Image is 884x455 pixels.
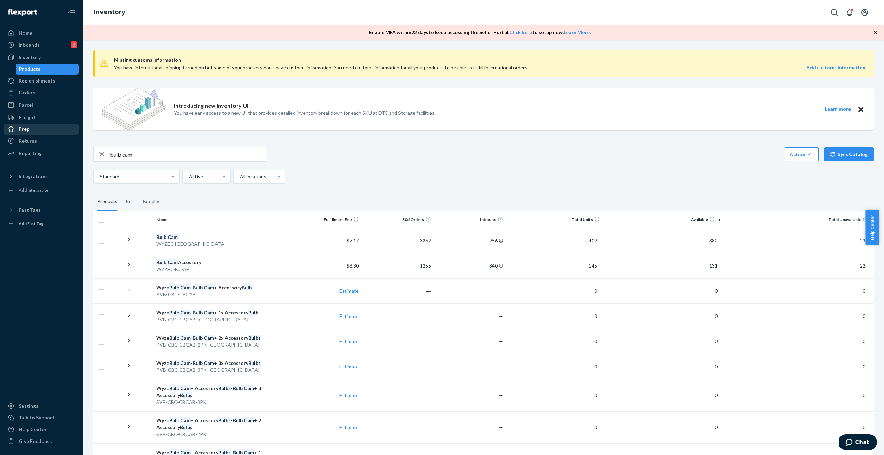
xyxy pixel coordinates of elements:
img: Flexport logo [8,9,37,16]
span: $6.30 [347,263,359,269]
div: Kits [126,192,135,211]
em: Bulb [156,259,166,265]
span: 0 [860,313,868,319]
em: Cam [180,284,191,290]
div: Inventory [19,54,41,61]
div: 7 [71,41,77,48]
span: Missing customs information [114,56,865,64]
em: Bulbs [248,335,261,341]
a: Inventory [4,52,79,63]
a: Parcel [4,99,79,110]
img: new-reports-banner-icon.82668bd98b6a51aee86340f2a7b77ae3.png [102,88,166,130]
em: Bulb [156,234,166,240]
th: Inbound [434,211,506,228]
em: Bulb [233,385,243,391]
em: Bulb [169,385,179,391]
th: 30d Orders [362,211,434,228]
em: Bulb [233,417,243,423]
em: Cam [204,310,214,316]
button: Learn more [820,105,855,114]
em: Bulb [169,335,179,341]
div: PVB-CBC-CBCAB-[GEOGRAPHIC_DATA] [156,316,287,323]
span: — [499,288,503,294]
a: Estimate [339,288,359,294]
div: Replenishments [19,77,55,84]
span: — [499,364,503,369]
a: Add Integration [4,185,79,196]
span: 0 [712,392,720,398]
iframe: Opens a widget where you can chat to one of our agents [839,434,877,452]
button: Integrations [4,171,79,182]
div: Talk to Support [19,414,55,421]
a: Add customs information [806,64,865,71]
button: Close [856,105,865,114]
em: Bulb [193,335,203,341]
a: Help Center [4,424,79,435]
span: 0 [712,364,720,369]
div: Wyze - + 3x Accessory [156,360,287,367]
a: Returns [4,135,79,146]
span: 0 [712,313,720,319]
div: PVB-CBC-CBCAB [156,291,287,298]
div: Inbounds [19,41,40,48]
span: 0 [860,424,868,430]
a: Freight [4,112,79,123]
a: Home [4,28,79,39]
button: Open notifications [843,6,856,19]
em: Bulb [193,360,203,366]
em: Cam [204,360,214,366]
div: Home [19,30,32,37]
em: Bulb [193,284,203,290]
span: 0 [712,424,720,430]
span: 22 [857,263,868,269]
td: 1255 [362,253,434,278]
em: Cam [204,335,214,341]
button: Give Feedback [4,436,79,447]
em: Cam [180,335,191,341]
button: Action [785,147,819,161]
span: 0 [860,288,868,294]
em: Bulbs [248,360,261,366]
td: 3262 [362,228,434,253]
input: All locations [239,173,240,180]
td: ― [362,303,434,329]
ol: breadcrumbs [88,2,131,22]
em: Bulbs [180,392,192,398]
div: Parcel [19,101,33,108]
span: 409 [586,238,600,243]
th: Total Units [506,211,602,228]
div: Action [790,151,814,158]
a: Inbounds7 [4,39,79,50]
em: Bulb [169,310,179,316]
em: Bulb [193,310,203,316]
div: PVB-CBC-CBCAB-2PK-[GEOGRAPHIC_DATA] [156,341,287,348]
input: Active [188,173,189,180]
em: Cam [244,385,254,391]
div: PVB-CBC-CBCAB-3PK-[GEOGRAPHIC_DATA] [156,367,287,374]
span: 0 [860,392,868,398]
span: — [499,338,503,344]
a: Estimate [339,338,359,344]
td: ― [362,354,434,379]
span: — [499,313,503,319]
td: 956 [434,228,506,253]
button: Sync Catalog [824,147,874,161]
div: Prep [19,126,29,133]
div: Fast Tags [19,206,41,213]
span: 23 [857,238,868,243]
span: — [499,392,503,398]
div: Add Fast Tag [19,221,44,226]
a: Estimate [339,313,359,319]
span: 382 [707,238,720,243]
input: Standard [99,173,100,180]
a: Estimate [339,392,359,398]
span: 0 [592,338,600,344]
span: 0 [860,364,868,369]
a: Estimate [339,364,359,369]
div: Products [19,66,40,72]
button: Talk to Support [4,412,79,423]
span: 0 [592,392,600,398]
em: Bulbs [218,385,231,391]
a: Reporting [4,148,79,159]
